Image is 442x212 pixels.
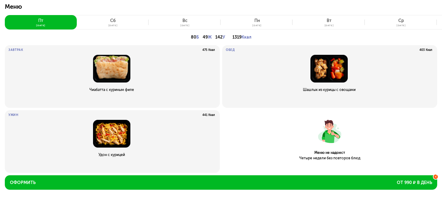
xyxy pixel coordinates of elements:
[108,24,118,26] div: [DATE]
[110,18,116,23] div: сб
[202,48,215,52] p: 475 Ккал
[8,55,215,83] img: Чиабатта с куриным филе
[36,24,45,26] div: [DATE]
[5,15,77,30] button: пт[DATE]
[182,18,188,23] div: вс
[180,24,190,26] div: [DATE]
[226,87,432,92] p: Шашлык из курицы с овощами
[77,15,149,30] button: сб[DATE]
[232,33,251,42] p: 1319
[8,152,215,157] p: Удон с курицей
[227,156,432,161] p: Четыре недели без повторов блюд
[398,18,404,23] div: ср
[226,55,432,83] img: Шашлык из курицы с овощами
[254,18,260,23] div: пн
[327,18,331,23] div: вт
[191,33,199,42] p: 80
[215,33,225,42] p: 142
[208,35,212,40] span: Ж
[38,18,43,23] div: пт
[8,120,215,148] img: Удон с курицей
[365,15,437,30] button: ср[DATE]
[252,24,262,26] div: [DATE]
[8,87,215,92] p: Чиабатта с куриным филе
[397,24,406,26] div: [DATE]
[8,113,19,117] p: Ужин
[325,24,334,26] div: [DATE]
[8,48,23,52] p: Завтрак
[397,180,432,186] span: от 990 ₽ в день
[203,33,212,42] p: 49
[202,113,215,117] p: 441 Ккал
[241,35,251,40] span: Ккал
[221,15,293,30] button: пн[DATE]
[5,3,437,15] p: Меню
[149,15,221,30] button: вс[DATE]
[293,15,365,30] button: вт[DATE]
[223,35,225,40] span: У
[226,48,235,52] p: Обед
[196,35,199,40] span: Б
[5,175,437,190] button: Оформитьот 990 ₽ в день
[419,48,432,52] p: 403 Ккал
[227,150,432,155] p: Меню не надоест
